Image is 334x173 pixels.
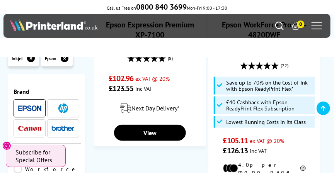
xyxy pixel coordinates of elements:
[18,124,41,133] a: Canon
[15,148,58,164] span: Subscribe for Special Offers
[291,22,300,30] a: 0
[136,5,187,11] a: 0800 840 3699
[18,103,41,113] a: Epson
[136,75,170,82] span: ex VAT @ 20%
[18,126,41,131] img: Canon
[51,103,75,113] a: HP
[281,58,288,73] span: (22)
[10,19,167,33] a: Printerland Logo
[250,137,284,144] span: ex VAT @ 20%
[168,51,173,66] span: (8)
[275,22,284,30] a: Search
[223,136,248,146] span: £105.11
[14,88,79,95] span: Brand
[109,73,134,83] span: £102.96
[227,99,314,112] span: £40 Cashback with Epson ReadyPrint Flex Subscription
[98,97,202,119] div: modal_delivery
[223,146,248,156] span: £126.13
[297,20,305,28] span: 0
[18,105,41,111] img: Epson
[51,126,75,131] img: Brother
[136,2,187,12] b: 0800 840 3699
[136,85,153,92] span: inc VAT
[10,19,98,31] img: Printerland Logo
[2,141,11,150] button: Close
[109,83,134,93] span: £123.55
[114,125,186,141] a: View
[58,103,68,113] img: HP
[227,80,314,92] span: Save up to 70% on the Cost of Ink with Epson ReadyPrint Flex*
[12,56,23,61] span: Inkjet
[250,147,267,154] span: inc VAT
[51,124,75,133] a: Brother
[45,56,56,61] span: Epson
[227,119,306,125] span: Lowest Running Costs in its Class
